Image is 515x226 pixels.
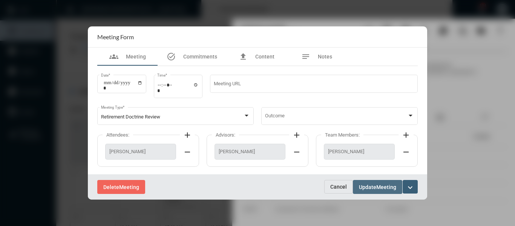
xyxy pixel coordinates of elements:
mat-icon: remove [402,148,411,157]
span: [PERSON_NAME] [328,149,391,154]
mat-icon: remove [183,148,192,157]
mat-icon: file_upload [239,52,248,61]
mat-icon: remove [292,148,301,157]
mat-icon: add [183,131,192,140]
h2: Meeting Form [97,33,134,40]
mat-icon: notes [301,52,310,61]
span: Commitments [183,54,217,60]
button: UpdateMeeting [353,180,402,194]
span: Delete [103,184,119,190]
mat-icon: add [292,131,301,140]
label: Team Members: [321,132,363,138]
mat-icon: groups [109,52,118,61]
button: Cancel [324,180,353,194]
span: Meeting [126,54,146,60]
button: DeleteMeeting [97,180,145,194]
span: Content [255,54,274,60]
label: Advisors: [212,132,239,138]
span: Update [359,184,376,190]
span: [PERSON_NAME] [219,149,281,154]
mat-icon: task_alt [167,52,176,61]
span: Notes [318,54,332,60]
span: Meeting [119,184,139,190]
mat-icon: expand_more [406,183,415,192]
label: Attendees: [103,132,133,138]
span: [PERSON_NAME] [109,149,172,154]
span: Cancel [330,184,347,190]
mat-icon: add [402,131,411,140]
span: Retirement Doctrine Review [101,114,160,120]
span: Meeting [376,184,396,190]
